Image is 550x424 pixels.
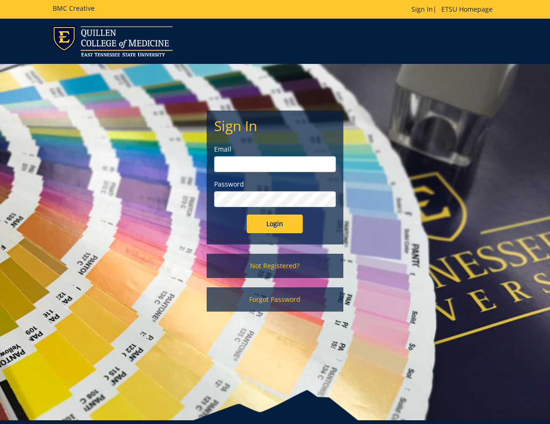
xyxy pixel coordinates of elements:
[437,5,497,14] a: ETSU Homepage
[214,180,336,189] label: Password
[53,26,173,56] img: ETSU logo
[53,5,95,12] h5: BMC Creative
[411,5,497,14] p: |
[214,145,336,154] label: Email
[247,215,303,233] input: Login
[214,118,336,133] h2: Sign In
[411,5,433,14] a: Sign In
[207,287,343,312] a: Forgot Password
[207,254,343,278] a: Not Registered?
